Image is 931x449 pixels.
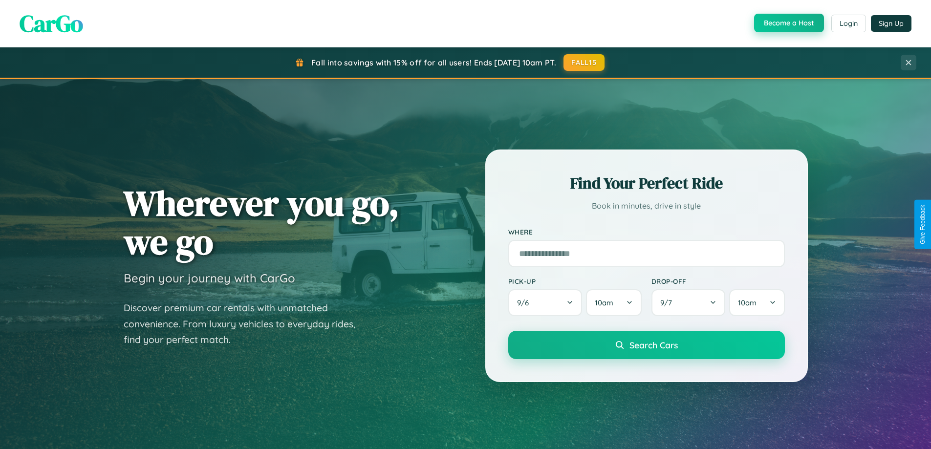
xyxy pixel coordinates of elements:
[508,331,785,359] button: Search Cars
[508,172,785,194] h2: Find Your Perfect Ride
[651,277,785,285] label: Drop-off
[311,58,556,67] span: Fall into savings with 15% off for all users! Ends [DATE] 10am PT.
[124,184,399,261] h1: Wherever you go, we go
[738,298,757,307] span: 10am
[508,199,785,213] p: Book in minutes, drive in style
[124,300,368,348] p: Discover premium car rentals with unmatched convenience. From luxury vehicles to everyday rides, ...
[729,289,784,316] button: 10am
[508,228,785,236] label: Where
[629,340,678,350] span: Search Cars
[919,205,926,244] div: Give Feedback
[508,289,583,316] button: 9/6
[754,14,824,32] button: Become a Host
[563,54,605,71] button: FALL15
[651,289,726,316] button: 9/7
[871,15,911,32] button: Sign Up
[660,298,677,307] span: 9 / 7
[586,289,641,316] button: 10am
[20,7,83,40] span: CarGo
[595,298,613,307] span: 10am
[831,15,866,32] button: Login
[517,298,534,307] span: 9 / 6
[508,277,642,285] label: Pick-up
[124,271,295,285] h3: Begin your journey with CarGo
